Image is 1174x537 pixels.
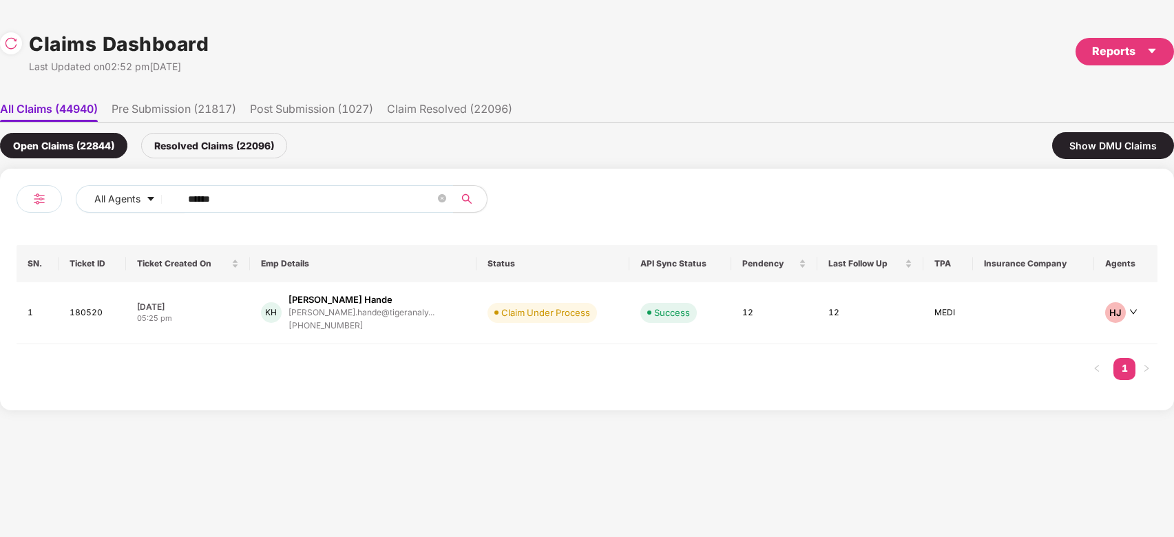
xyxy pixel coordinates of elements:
th: Insurance Company [973,245,1094,282]
li: Pre Submission (21817) [112,102,236,122]
span: close-circle [438,193,446,206]
span: left [1093,364,1101,372]
div: Success [654,306,690,319]
th: Ticket ID [59,245,125,282]
div: [DATE] [137,301,239,313]
span: search [453,193,480,204]
h1: Claims Dashboard [29,29,209,59]
button: search [453,185,488,213]
th: Agents [1094,245,1157,282]
li: Next Page [1135,358,1157,380]
span: caret-down [1146,45,1157,56]
th: API Sync Status [629,245,732,282]
span: down [1129,308,1138,316]
img: svg+xml;base64,PHN2ZyB4bWxucz0iaHR0cDovL3d3dy53My5vcmcvMjAwMC9zdmciIHdpZHRoPSIyNCIgaGVpZ2h0PSIyNC... [31,191,48,207]
td: 1 [17,282,59,344]
div: [PERSON_NAME] Hande [289,293,392,306]
div: Last Updated on 02:52 pm[DATE] [29,59,209,74]
span: caret-down [146,194,156,205]
th: TPA [923,245,973,282]
div: Show DMU Claims [1052,132,1174,159]
th: SN. [17,245,59,282]
li: Previous Page [1086,358,1108,380]
img: svg+xml;base64,PHN2ZyBpZD0iUmVsb2FkLTMyeDMyIiB4bWxucz0iaHR0cDovL3d3dy53My5vcmcvMjAwMC9zdmciIHdpZH... [4,36,18,50]
a: 1 [1113,358,1135,379]
div: Claim Under Process [501,306,590,319]
div: 05:25 pm [137,313,239,324]
th: Emp Details [250,245,477,282]
li: Claim Resolved (22096) [387,102,512,122]
li: Post Submission (1027) [250,102,373,122]
div: Resolved Claims (22096) [141,133,287,158]
span: Pendency [742,258,795,269]
span: All Agents [94,191,140,207]
button: left [1086,358,1108,380]
td: 12 [731,282,817,344]
td: 180520 [59,282,125,344]
div: KH [261,302,282,323]
td: MEDI [923,282,973,344]
div: HJ [1105,302,1126,323]
div: [PHONE_NUMBER] [289,319,434,333]
span: Last Follow Up [828,258,902,269]
th: Ticket Created On [126,245,250,282]
span: right [1142,364,1151,372]
li: 1 [1113,358,1135,380]
div: Reports [1092,43,1157,60]
td: 12 [817,282,923,344]
button: All Agentscaret-down [76,185,185,213]
th: Status [476,245,629,282]
div: [PERSON_NAME].hande@tigeranaly... [289,308,434,317]
span: Ticket Created On [137,258,229,269]
th: Pendency [731,245,817,282]
th: Last Follow Up [817,245,923,282]
button: right [1135,358,1157,380]
span: close-circle [438,194,446,202]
